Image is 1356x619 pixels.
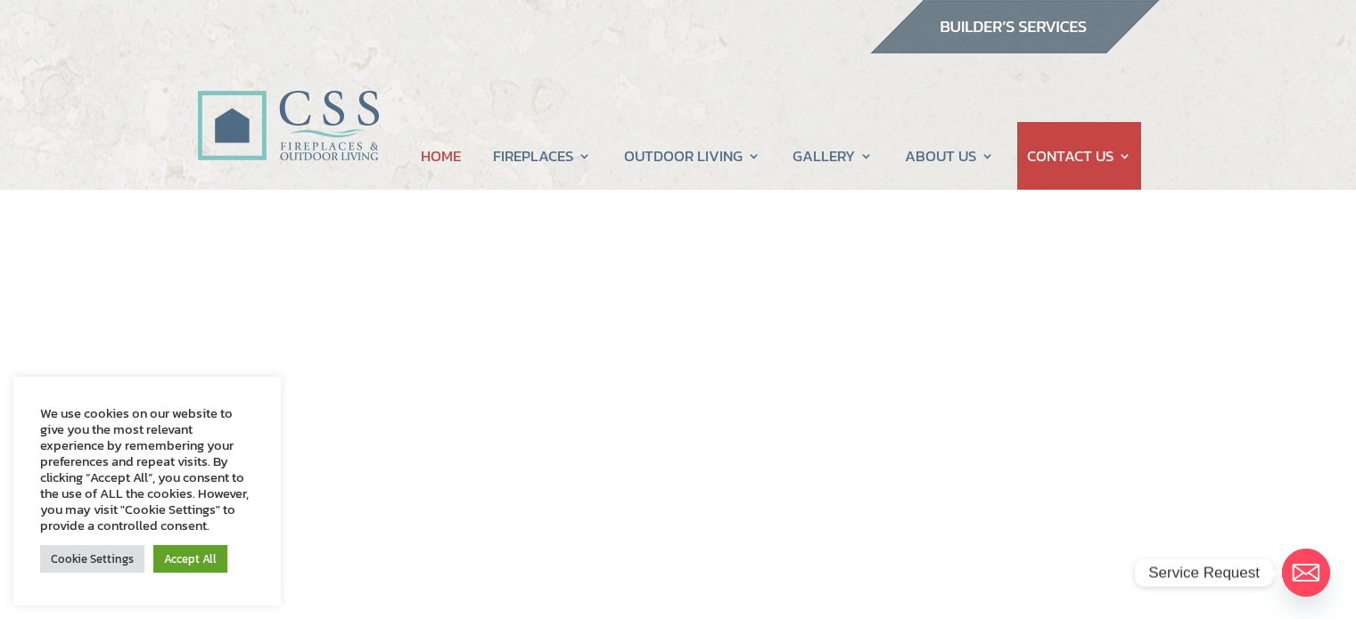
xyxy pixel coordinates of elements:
[421,122,461,190] a: HOME
[197,41,379,170] img: CSS Fireplaces & Outdoor Living (Formerly Construction Solutions & Supply)- Jacksonville Ormond B...
[869,37,1160,60] a: builder services construction supply
[40,405,254,533] div: We use cookies on our website to give you the most relevant experience by remembering your prefer...
[624,122,760,190] a: OUTDOOR LIVING
[1027,122,1131,190] a: CONTACT US
[153,545,227,573] a: Accept All
[905,122,994,190] a: ABOUT US
[1282,549,1330,597] a: Email
[40,545,144,573] a: Cookie Settings
[793,122,873,190] a: GALLERY
[493,122,591,190] a: FIREPLACES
